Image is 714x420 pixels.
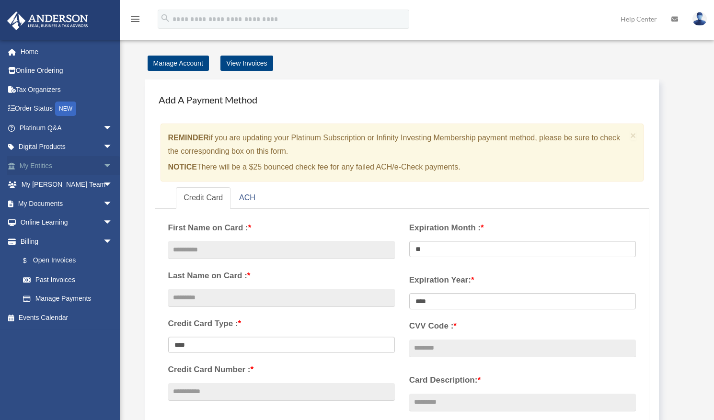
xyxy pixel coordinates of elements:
span: arrow_drop_down [103,194,122,214]
i: search [160,13,171,23]
a: Manage Payments [13,289,122,308]
i: menu [129,13,141,25]
a: View Invoices [220,56,273,71]
p: There will be a $25 bounced check fee for any failed ACH/e-Check payments. [168,160,627,174]
button: Close [630,130,636,140]
label: Credit Card Number : [168,363,395,377]
a: My [PERSON_NAME] Teamarrow_drop_down [7,175,127,194]
label: CVV Code : [409,319,636,333]
span: arrow_drop_down [103,156,122,176]
span: $ [28,255,33,267]
a: Tax Organizers [7,80,127,99]
label: Last Name on Card : [168,269,395,283]
label: Card Description: [409,373,636,387]
div: NEW [55,102,76,116]
a: My Entitiesarrow_drop_down [7,156,127,175]
strong: NOTICE [168,163,197,171]
label: First Name on Card : [168,221,395,235]
a: $Open Invoices [13,251,127,271]
span: × [630,130,636,141]
a: Billingarrow_drop_down [7,232,127,251]
label: Expiration Year: [409,273,636,287]
a: ACH [231,187,263,209]
span: arrow_drop_down [103,175,122,195]
a: Order StatusNEW [7,99,127,119]
a: My Documentsarrow_drop_down [7,194,127,213]
a: Digital Productsarrow_drop_down [7,137,127,157]
a: menu [129,17,141,25]
div: if you are updating your Platinum Subscription or Infinity Investing Membership payment method, p... [161,124,644,182]
img: Anderson Advisors Platinum Portal [4,11,91,30]
h4: Add A Payment Method [155,89,650,110]
a: Home [7,42,127,61]
span: arrow_drop_down [103,118,122,138]
a: Events Calendar [7,308,127,327]
strong: REMINDER [168,134,209,142]
img: User Pic [692,12,707,26]
span: arrow_drop_down [103,232,122,251]
span: arrow_drop_down [103,213,122,233]
a: Past Invoices [13,270,127,289]
a: Credit Card [176,187,230,209]
a: Platinum Q&Aarrow_drop_down [7,118,127,137]
span: arrow_drop_down [103,137,122,157]
label: Credit Card Type : [168,317,395,331]
a: Online Ordering [7,61,127,80]
a: Manage Account [148,56,209,71]
label: Expiration Month : [409,221,636,235]
a: Online Learningarrow_drop_down [7,213,127,232]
